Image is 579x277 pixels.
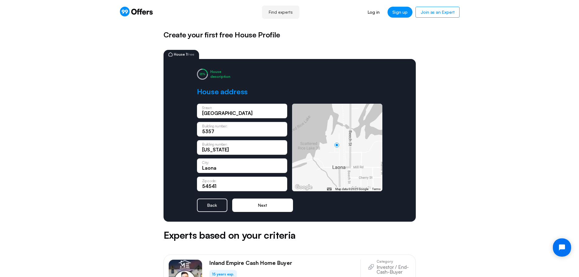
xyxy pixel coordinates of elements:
[197,199,227,212] button: Back
[262,5,299,19] a: Find experts
[202,124,227,128] p: Building number:
[202,179,216,182] p: Zip code:
[372,187,381,191] a: Terms (opens in new tab)
[294,183,314,191] a: Open this area in Google Maps (opens a new window)
[197,87,248,96] h2: House address
[327,187,331,191] button: Keyboard shortcuts
[294,183,314,191] img: Google
[210,69,230,79] div: House description
[232,199,293,212] button: Next
[174,53,194,56] span: House 1
[202,106,212,109] p: Street:
[187,52,194,57] span: free
[164,29,416,40] h5: Create your first free House Profile
[363,7,384,18] a: Log in
[335,187,368,191] span: Map data ©2025 Google
[202,143,227,146] p: Building number:
[164,228,416,242] h5: Experts based on your criteria
[548,233,576,262] iframe: Tidio Chat
[209,260,292,266] p: Inland Empire Cash Home Buyer
[415,7,460,18] a: Join as an Expert
[388,7,412,18] a: Sign up
[377,260,411,263] p: Category
[202,161,209,164] p: City:
[377,265,411,274] p: Investor / End-Cash-Buyer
